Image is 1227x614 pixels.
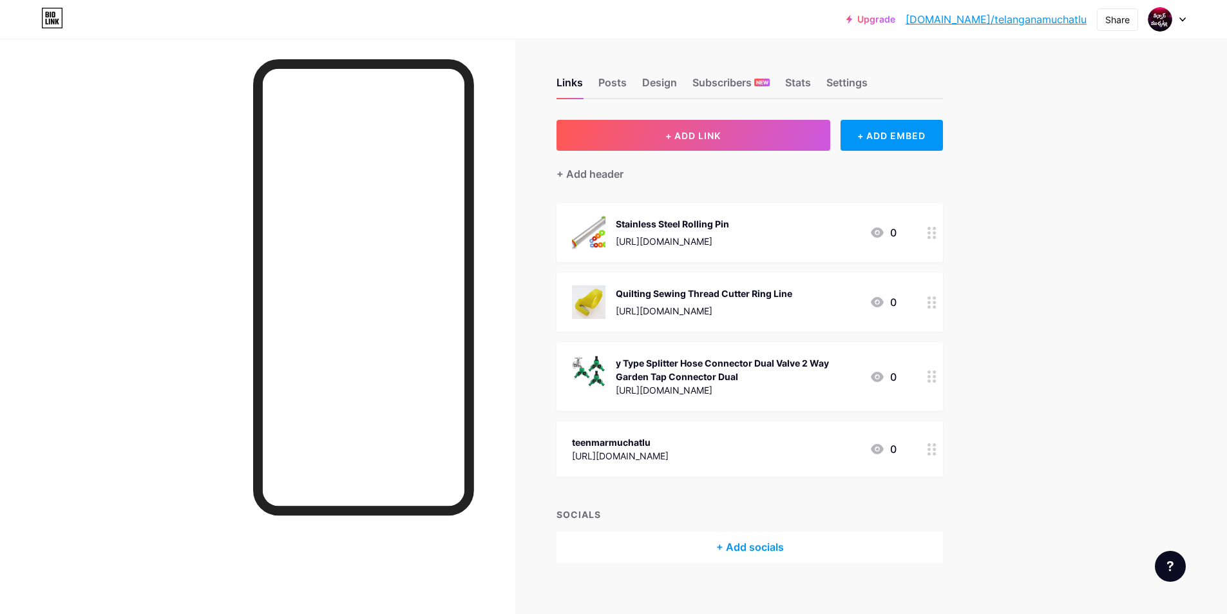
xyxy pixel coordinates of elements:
[616,383,859,397] div: [URL][DOMAIN_NAME]
[556,508,943,521] div: SOCIALS
[846,14,895,24] a: Upgrade
[906,12,1087,27] a: [DOMAIN_NAME]/telanganamuchatlu
[616,356,859,383] div: y Type Splitter Hose Connector Dual Valve 2 Way Garden Tap Connector Dual
[870,225,897,240] div: 0
[756,79,768,86] span: NEW
[642,75,677,98] div: Design
[572,355,605,389] img: y Type Splitter Hose Connector Dual Valve 2 Way Garden Tap Connector Dual
[1105,13,1130,26] div: Share
[598,75,627,98] div: Posts
[870,369,897,385] div: 0
[692,75,770,98] div: Subscribers
[572,436,669,449] div: teenmarmuchatlu
[556,532,943,562] div: + Add socials
[785,75,811,98] div: Stats
[616,304,792,318] div: [URL][DOMAIN_NAME]
[616,217,729,231] div: Stainless Steel Rolling Pin
[870,294,897,310] div: 0
[826,75,868,98] div: Settings
[572,285,605,319] img: Quilting Sewing Thread Cutter Ring Line
[556,120,830,151] button: + ADD LINK
[841,120,943,151] div: + ADD EMBED
[556,166,623,182] div: + Add header
[665,130,721,141] span: + ADD LINK
[870,441,897,457] div: 0
[616,287,792,300] div: Quilting Sewing Thread Cutter Ring Line
[572,449,669,463] div: [URL][DOMAIN_NAME]
[572,216,605,249] img: Stainless Steel Rolling Pin
[1148,7,1172,32] img: telanganamuchatlu
[616,235,729,248] div: [URL][DOMAIN_NAME]
[556,75,583,98] div: Links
